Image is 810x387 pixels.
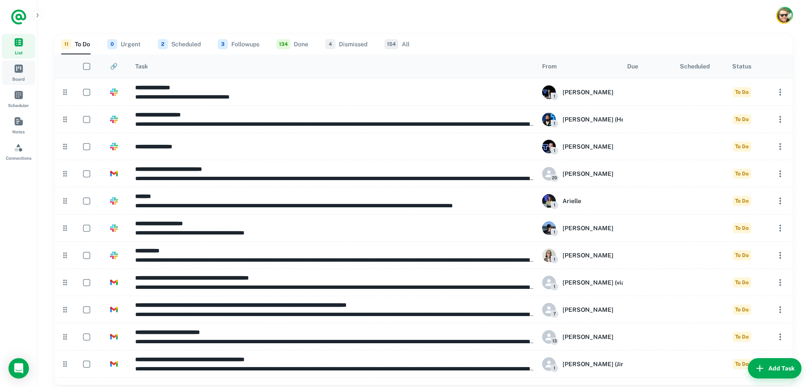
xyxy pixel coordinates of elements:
img: 7709911413328_3ff5b52583c4b0eadcfc_72.png [542,140,556,153]
h6: Arielle [563,196,581,206]
span: Scheduler [8,102,29,109]
button: Account button [776,7,793,24]
span: 1 [551,229,558,236]
button: Followups [218,34,259,54]
img: https://app.briefmatic.com/assets/integrations/slack.png [110,224,118,232]
img: https://app.briefmatic.com/assets/integrations/gmail.png [110,170,118,178]
h6: [PERSON_NAME] [563,251,614,260]
div: Michael Steckler [542,85,614,99]
img: 7723456674023_cba75129120dac0835d9_72.jpg [542,85,556,99]
a: Connections [2,139,35,164]
span: 154 [384,39,398,49]
span: To Do [733,114,751,124]
div: Philip Chan (via Google Docs) [542,276,663,289]
div: Open Intercom Messenger [9,358,29,379]
img: https://app.briefmatic.com/assets/integrations/gmail.png [110,306,118,314]
button: Done [276,34,308,54]
span: To Do [733,305,751,315]
span: 1 [551,93,558,100]
div: Cobi Emery [542,167,614,181]
img: Karl Chaffey [777,8,792,23]
span: To Do [733,250,751,260]
div: From [542,63,557,70]
span: To Do [733,196,751,206]
button: Dismissed [325,34,367,54]
h6: [PERSON_NAME] (He/Him) [563,115,640,124]
img: https://app.briefmatic.com/assets/integrations/gmail.png [110,333,118,341]
h6: [PERSON_NAME] [563,332,614,342]
h6: [PERSON_NAME] [563,88,614,97]
span: To Do [733,359,751,369]
span: 4 [325,39,335,49]
span: To Do [733,87,751,97]
span: 3 [218,39,228,49]
a: Board [2,60,35,85]
img: https://app.briefmatic.com/assets/integrations/slack.png [110,197,118,205]
div: Task [135,63,148,70]
div: Due [627,63,638,70]
div: Ariel Marti [542,303,614,316]
span: List [15,49,23,56]
span: Notes [12,128,25,135]
img: https://app.briefmatic.com/assets/integrations/gmail.png [110,360,118,368]
span: To Do [733,332,751,342]
h6: [PERSON_NAME] (via Google Docs) [563,278,663,287]
span: 13 [551,337,558,345]
img: https://app.briefmatic.com/assets/integrations/slack.png [110,116,118,123]
img: https://app.briefmatic.com/assets/integrations/slack.png [110,143,118,150]
img: 8741606850468_81ca8bc7b039a0e02ec1_72.png [542,113,556,126]
a: Logo [10,8,27,25]
span: 1 [551,364,558,372]
span: 20 [551,174,558,182]
span: 0 [107,39,117,49]
a: List [2,34,35,59]
img: https://app.briefmatic.com/assets/integrations/slack.png [110,251,118,259]
h6: [PERSON_NAME] [563,169,614,178]
a: Notes [2,113,35,138]
button: To Do [61,34,90,54]
div: Scheduled [680,63,710,70]
span: Board [12,76,25,82]
img: 3392844319573_78a9006b37603b51b26d_72.jpg [542,221,556,235]
a: Scheduler [2,87,35,111]
button: All [384,34,409,54]
span: 134 [276,39,290,49]
img: https://app.briefmatic.com/assets/integrations/slack.png [110,88,118,96]
button: Scheduled [158,34,201,54]
span: 1 [551,283,558,291]
span: 1 [551,120,558,127]
img: https://app.briefmatic.com/assets/integrations/gmail.png [110,279,118,286]
span: Connections [6,155,31,161]
div: Status [732,63,751,70]
img: 8821892662563_ec21a45e795f13f1e626_72.jpg [542,249,556,262]
span: 2 [158,39,168,49]
button: Add Task [748,358,801,379]
span: 7 [551,310,558,318]
img: 7821289833430_ae9af3405d6b62d06fd4_72.jpg [542,194,556,208]
span: To Do [733,141,751,152]
button: Urgent [107,34,141,54]
div: Doria Katos [542,249,614,262]
div: Arielle [542,194,581,208]
div: Karl Chaffey [542,140,614,153]
span: 1 [551,256,558,263]
span: To Do [733,223,751,233]
h6: [PERSON_NAME] [563,305,614,314]
h6: [PERSON_NAME] [563,223,614,233]
div: Ming Chen [542,221,614,235]
span: 1 [551,201,558,209]
span: 11 [61,39,71,49]
div: 🔗 [110,63,117,70]
span: 1 [551,147,558,155]
h6: [PERSON_NAME] [563,142,614,151]
span: To Do [733,277,751,288]
h6: [PERSON_NAME] (Jira) [563,359,629,369]
div: Cameron Fraenkel [542,330,614,344]
span: To Do [733,169,751,179]
div: Lucas Rodriguez (Jira) [542,357,629,371]
div: Mik Mcguckin (He/Him) [542,113,640,126]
